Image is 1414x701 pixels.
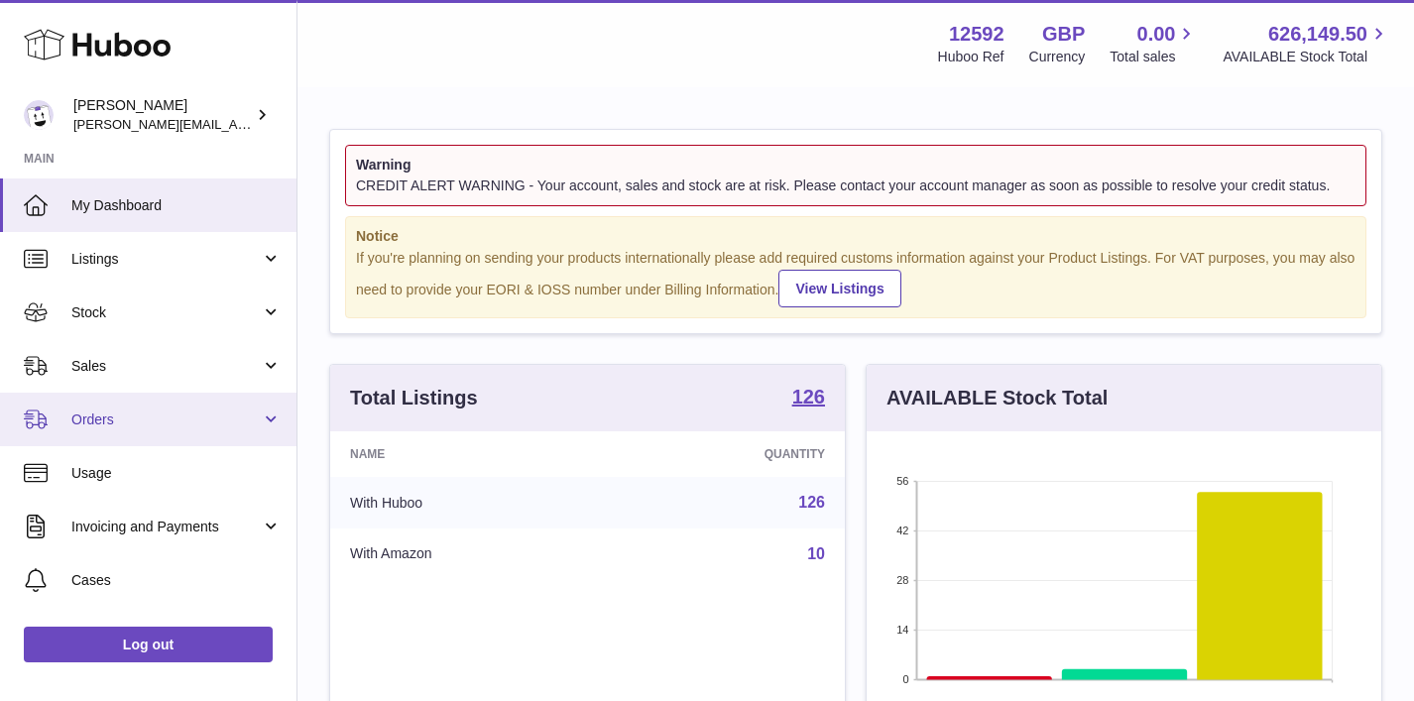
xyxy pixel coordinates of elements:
[71,410,261,429] span: Orders
[949,21,1004,48] strong: 12592
[24,627,273,662] a: Log out
[330,477,612,528] td: With Huboo
[1223,21,1390,66] a: 626,149.50 AVAILABLE Stock Total
[798,494,825,511] a: 126
[792,387,825,407] strong: 126
[350,385,478,411] h3: Total Listings
[71,303,261,322] span: Stock
[778,270,900,307] a: View Listings
[71,196,282,215] span: My Dashboard
[896,574,908,586] text: 28
[71,250,261,269] span: Listings
[356,176,1355,195] div: CREDIT ALERT WARNING - Your account, sales and stock are at risk. Please contact your account man...
[356,156,1355,175] strong: Warning
[71,571,282,590] span: Cases
[1137,21,1176,48] span: 0.00
[24,100,54,130] img: alessandra@kiwivapor.com
[356,249,1355,308] div: If you're planning on sending your products internationally please add required customs informati...
[356,227,1355,246] strong: Notice
[612,431,845,477] th: Quantity
[71,518,261,536] span: Invoicing and Payments
[1110,21,1198,66] a: 0.00 Total sales
[1268,21,1367,48] span: 626,149.50
[330,431,612,477] th: Name
[330,528,612,580] td: With Amazon
[1042,21,1085,48] strong: GBP
[896,475,908,487] text: 56
[73,96,252,134] div: [PERSON_NAME]
[71,357,261,376] span: Sales
[1110,48,1198,66] span: Total sales
[1029,48,1086,66] div: Currency
[886,385,1108,411] h3: AVAILABLE Stock Total
[896,525,908,536] text: 42
[902,673,908,685] text: 0
[1223,48,1390,66] span: AVAILABLE Stock Total
[807,545,825,562] a: 10
[73,116,398,132] span: [PERSON_NAME][EMAIL_ADDRESS][DOMAIN_NAME]
[896,624,908,636] text: 14
[71,464,282,483] span: Usage
[792,387,825,410] a: 126
[938,48,1004,66] div: Huboo Ref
